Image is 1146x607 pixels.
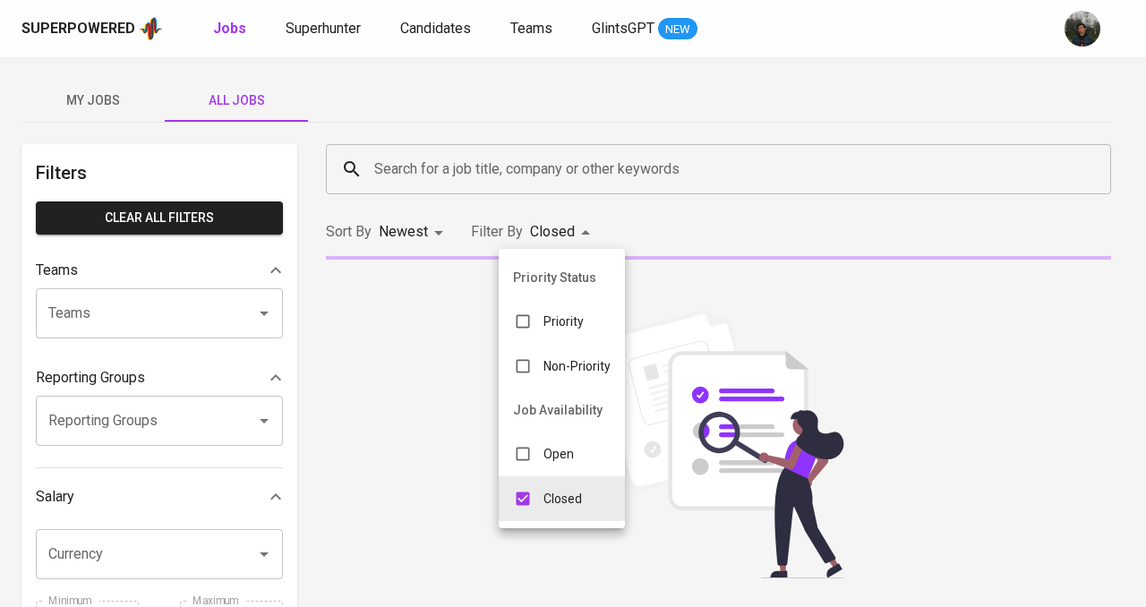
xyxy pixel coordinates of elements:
p: Priority [543,312,584,330]
p: Closed [543,490,582,508]
p: Non-Priority [543,357,611,375]
p: Open [543,445,574,463]
li: Job Availability [499,389,625,432]
li: Priority Status [499,256,625,299]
